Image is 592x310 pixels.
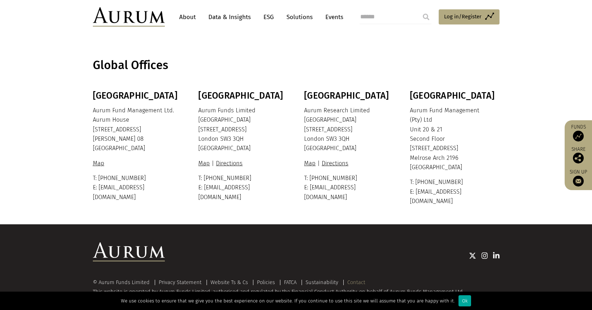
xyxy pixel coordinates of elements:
a: Contact [347,279,365,286]
h3: [GEOGRAPHIC_DATA] [410,90,498,101]
a: Map [304,160,317,167]
p: Aurum Research Limited [GEOGRAPHIC_DATA] [STREET_ADDRESS] London SW3 3QH [GEOGRAPHIC_DATA] [304,106,392,153]
a: ESG [260,10,277,24]
div: © Aurum Funds Limited [93,280,153,285]
img: Aurum [93,7,165,27]
img: Twitter icon [469,252,476,259]
h3: [GEOGRAPHIC_DATA] [304,90,392,101]
a: Website Ts & Cs [211,279,248,286]
p: T: [PHONE_NUMBER] E: [EMAIL_ADDRESS][DOMAIN_NAME] [304,174,392,202]
p: Aurum Fund Management (Pty) Ltd Unit 20 & 21 Second Floor [STREET_ADDRESS] Melrose Arch 2196 [GEO... [410,106,498,172]
p: Aurum Fund Management Ltd. Aurum House [STREET_ADDRESS] [PERSON_NAME] 08 [GEOGRAPHIC_DATA] [93,106,181,153]
a: Directions [320,160,350,167]
span: Log in/Register [444,12,482,21]
a: Sign up [568,169,588,187]
img: Share this post [573,153,584,163]
img: Instagram icon [482,252,488,259]
a: Map [93,160,106,167]
a: Sustainability [306,279,338,286]
a: Solutions [283,10,316,24]
p: | [304,159,392,168]
a: Events [322,10,343,24]
a: About [176,10,199,24]
a: Map [198,160,212,167]
p: T: [PHONE_NUMBER] E: [EMAIL_ADDRESS][DOMAIN_NAME] [410,178,498,206]
a: Privacy Statement [159,279,202,286]
a: Policies [257,279,275,286]
img: Access Funds [573,131,584,141]
h3: [GEOGRAPHIC_DATA] [93,90,181,101]
div: Share [568,147,588,163]
a: FATCA [284,279,297,286]
p: T: [PHONE_NUMBER] E: [EMAIL_ADDRESS][DOMAIN_NAME] [198,174,286,202]
p: T: [PHONE_NUMBER] E: [EMAIL_ADDRESS][DOMAIN_NAME] [93,174,181,202]
img: Aurum Logo [93,242,165,262]
a: Log in/Register [439,9,500,24]
h3: [GEOGRAPHIC_DATA] [198,90,286,101]
p: | [198,159,286,168]
p: Aurum Funds Limited [GEOGRAPHIC_DATA] [STREET_ADDRESS] London SW3 3QH [GEOGRAPHIC_DATA] [198,106,286,153]
input: Submit [419,10,433,24]
img: Sign up to our newsletter [573,176,584,187]
h1: Global Offices [93,58,498,72]
div: Ok [458,295,471,306]
a: Data & Insights [205,10,254,24]
div: This website is operated by Aurum Funds Limited, authorised and regulated by the Financial Conduc... [93,279,500,301]
img: Linkedin icon [493,252,500,259]
a: Directions [214,160,244,167]
a: Funds [568,124,588,141]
